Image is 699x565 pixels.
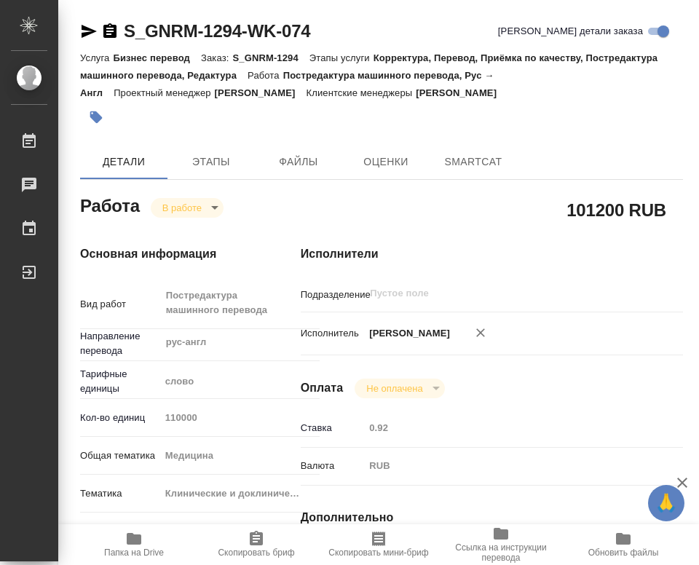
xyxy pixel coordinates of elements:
[176,153,246,171] span: Этапы
[301,379,344,397] h4: Оплата
[562,524,684,565] button: Обновить файлы
[215,87,307,98] p: [PERSON_NAME]
[104,548,164,558] span: Папка на Drive
[438,153,508,171] span: SmartCat
[201,52,232,63] p: Заказ:
[80,245,242,263] h4: Основная информация
[364,454,651,478] div: RUB
[80,329,160,358] p: Направление перевода
[160,369,320,394] div: слово
[449,542,553,563] span: Ссылка на инструкции перевода
[80,486,160,501] p: Тематика
[89,153,159,171] span: Детали
[160,407,320,428] input: Пустое поле
[80,101,112,133] button: Добавить тэг
[73,524,195,565] button: Папка на Drive
[301,245,683,263] h4: Исполнители
[124,21,310,41] a: S_GNRM-1294-WK-074
[80,367,160,396] p: Тарифные единицы
[114,87,214,98] p: Проектный менеджер
[80,52,113,63] p: Услуга
[364,417,651,438] input: Пустое поле
[80,297,160,312] p: Вид работ
[368,285,617,302] input: Пустое поле
[160,443,320,468] div: Медицина
[588,548,659,558] span: Обновить файлы
[80,70,494,98] p: Постредактура машинного перевода, Рус → Англ
[648,485,684,521] button: 🙏
[309,52,374,63] p: Этапы услуги
[498,24,643,39] span: [PERSON_NAME] детали заказа
[362,382,427,395] button: Не оплачена
[301,288,365,302] p: Подразделение
[151,198,224,218] div: В работе
[80,23,98,40] button: Скопировать ссылку для ЯМессенджера
[301,326,365,341] p: Исполнитель
[301,421,365,435] p: Ставка
[317,524,440,565] button: Скопировать мини-бриф
[218,548,294,558] span: Скопировать бриф
[195,524,317,565] button: Скопировать бриф
[307,87,416,98] p: Клиентские менеджеры
[566,197,666,222] h2: 101200 RUB
[232,52,309,63] p: S_GNRM-1294
[113,52,201,63] p: Бизнес перевод
[355,379,444,398] div: В работе
[80,191,140,218] h2: Работа
[301,509,683,526] h4: Дополнительно
[80,411,160,425] p: Кол-во единиц
[440,524,562,565] button: Ссылка на инструкции перевода
[301,459,365,473] p: Валюта
[160,481,320,506] div: Клинические и доклинические исследования
[264,153,333,171] span: Файлы
[248,70,283,81] p: Работа
[351,153,421,171] span: Оценки
[416,87,508,98] p: [PERSON_NAME]
[654,488,679,518] span: 🙏
[80,449,160,463] p: Общая тематика
[465,317,497,349] button: Удалить исполнителя
[364,326,450,341] p: [PERSON_NAME]
[328,548,428,558] span: Скопировать мини-бриф
[158,202,206,214] button: В работе
[101,23,119,40] button: Скопировать ссылку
